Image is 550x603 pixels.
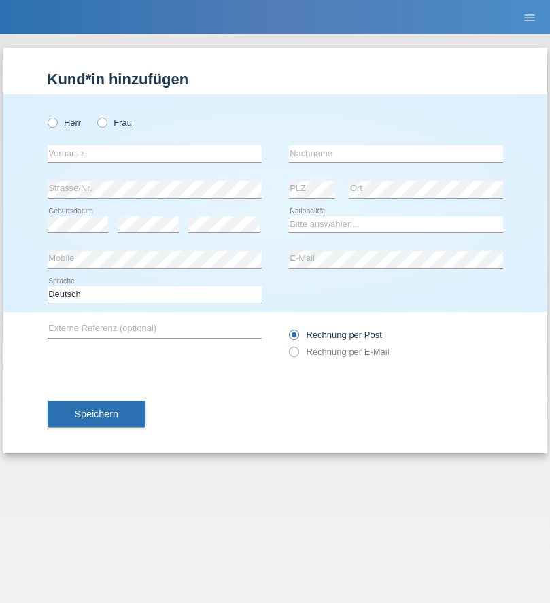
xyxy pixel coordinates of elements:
[289,347,390,357] label: Rechnung per E-Mail
[97,118,132,128] label: Frau
[289,330,298,347] input: Rechnung per Post
[48,71,503,88] h1: Kund*in hinzufügen
[516,13,543,21] a: menu
[289,330,382,340] label: Rechnung per Post
[523,11,536,24] i: menu
[97,118,106,126] input: Frau
[289,347,298,364] input: Rechnung per E-Mail
[48,401,145,427] button: Speichern
[48,118,82,128] label: Herr
[75,409,118,419] span: Speichern
[48,118,56,126] input: Herr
